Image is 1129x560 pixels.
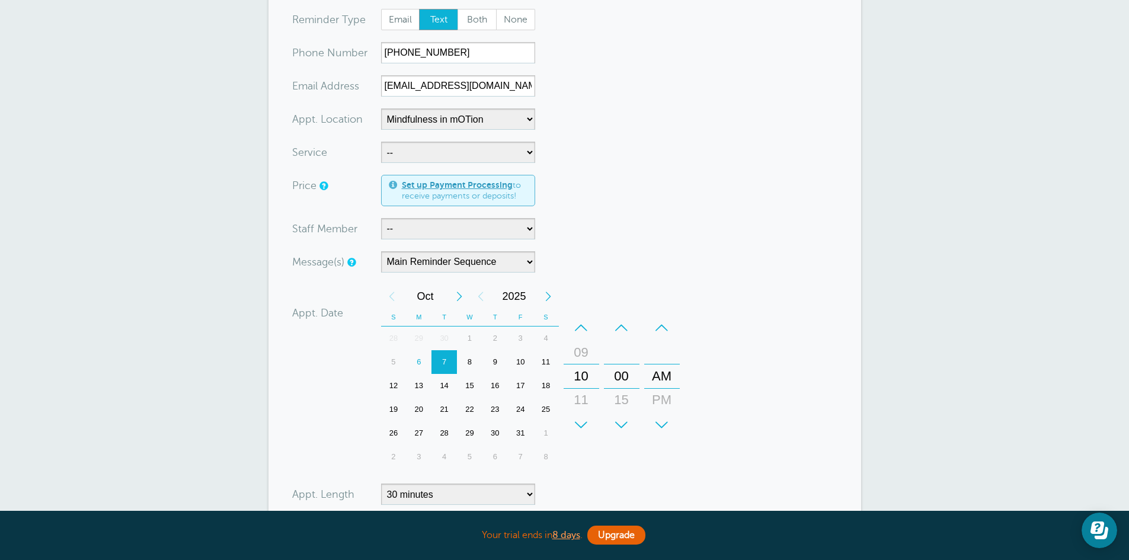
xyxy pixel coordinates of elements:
[406,398,431,421] div: 20
[497,9,535,30] span: None
[470,284,491,308] div: Previous Year
[431,421,457,445] div: 28
[406,421,431,445] div: Monday, October 27
[292,147,327,158] label: Service
[457,398,482,421] div: Wednesday, October 22
[508,308,533,327] th: F
[567,388,596,412] div: 11
[458,9,496,30] span: Both
[406,350,431,374] div: 6
[457,374,482,398] div: Wednesday, October 15
[607,412,636,436] div: 30
[381,445,407,469] div: 2
[482,445,508,469] div: Thursday, November 6
[508,327,533,350] div: Friday, October 3
[381,421,407,445] div: Sunday, October 26
[406,308,431,327] th: M
[420,9,458,30] span: Text
[406,421,431,445] div: 27
[347,258,354,266] a: Simple templates and custom messages will use the reminder schedule set under Settings > Reminder...
[567,341,596,364] div: 09
[508,445,533,469] div: 7
[457,308,482,327] th: W
[406,350,431,374] div: Today, Monday, October 6
[564,316,599,437] div: Hours
[508,350,533,374] div: 10
[381,374,407,398] div: Sunday, October 12
[533,421,559,445] div: Saturday, November 1
[508,374,533,398] div: Friday, October 17
[552,530,580,540] a: 8 days
[482,350,508,374] div: Thursday, October 9
[406,327,431,350] div: Monday, September 29
[457,350,482,374] div: 8
[533,445,559,469] div: Saturday, November 8
[292,42,381,63] div: mber
[508,327,533,350] div: 3
[607,364,636,388] div: 00
[457,421,482,445] div: Wednesday, October 29
[381,445,407,469] div: Sunday, November 2
[482,308,508,327] th: T
[292,14,366,25] label: Reminder Type
[402,284,449,308] span: October
[648,388,676,412] div: PM
[457,327,482,350] div: 1
[457,327,482,350] div: Wednesday, October 1
[431,398,457,421] div: Tuesday, October 21
[508,445,533,469] div: Friday, November 7
[482,421,508,445] div: 30
[292,489,354,500] label: Appt. Length
[533,398,559,421] div: 25
[482,421,508,445] div: Thursday, October 30
[382,9,420,30] span: Email
[431,350,457,374] div: 7
[292,308,343,318] label: Appt. Date
[381,398,407,421] div: 19
[457,445,482,469] div: Wednesday, November 5
[508,374,533,398] div: 17
[292,75,381,97] div: ress
[292,180,316,191] label: Price
[587,526,645,545] a: Upgrade
[381,75,535,97] input: Optional
[431,398,457,421] div: 21
[431,374,457,398] div: 14
[292,47,312,58] span: Pho
[381,421,407,445] div: 26
[604,316,639,437] div: Minutes
[312,47,342,58] span: ne Nu
[491,284,538,308] span: 2025
[508,350,533,374] div: Friday, October 10
[406,445,431,469] div: 3
[648,364,676,388] div: AM
[431,421,457,445] div: Tuesday, October 28
[533,350,559,374] div: Saturday, October 11
[508,421,533,445] div: 31
[508,398,533,421] div: 24
[419,9,458,30] label: Text
[533,374,559,398] div: Saturday, October 18
[567,364,596,388] div: 10
[482,398,508,421] div: 23
[449,284,470,308] div: Next Month
[533,374,559,398] div: 18
[381,374,407,398] div: 12
[402,180,513,190] a: Set up Payment Processing
[538,284,559,308] div: Next Year
[402,180,527,201] span: to receive payments or deposits!
[431,327,457,350] div: Tuesday, September 30
[319,182,327,190] a: An optional price for the appointment. If you set a price, you can include a payment link in your...
[457,350,482,374] div: Wednesday, October 8
[406,374,431,398] div: 13
[313,81,340,91] span: il Add
[457,421,482,445] div: 29
[457,398,482,421] div: 22
[482,374,508,398] div: 16
[406,374,431,398] div: Monday, October 13
[381,327,407,350] div: Sunday, September 28
[431,350,457,374] div: Tuesday, October 7
[406,445,431,469] div: Monday, November 3
[381,308,407,327] th: S
[533,350,559,374] div: 11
